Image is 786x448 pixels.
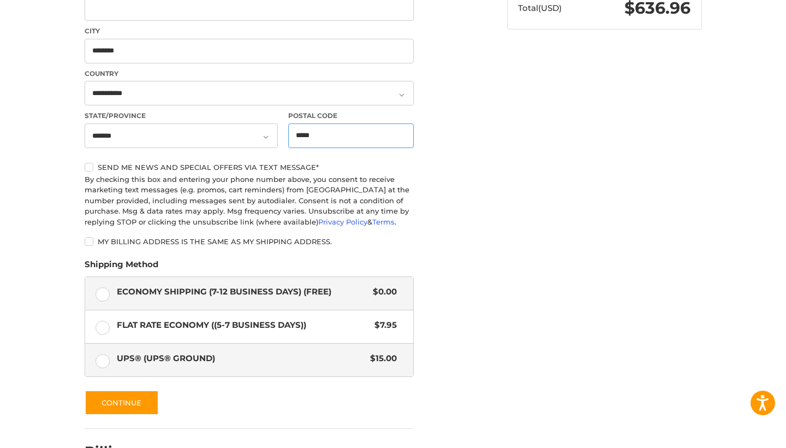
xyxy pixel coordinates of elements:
span: Economy Shipping (7-12 Business Days) (Free) [117,286,368,298]
span: UPS® (UPS® Ground) [117,352,365,365]
button: Continue [85,390,159,415]
legend: Shipping Method [85,258,158,276]
span: $0.00 [368,286,397,298]
span: Total (USD) [518,3,562,13]
span: $15.00 [365,352,397,365]
label: State/Province [85,111,278,121]
label: Send me news and special offers via text message* [85,163,414,172]
div: By checking this box and entering your phone number above, you consent to receive marketing text ... [85,174,414,228]
label: Country [85,69,414,79]
span: $7.95 [370,319,397,332]
label: Postal Code [288,111,414,121]
label: City [85,26,414,36]
span: Flat Rate Economy ((5-7 Business Days)) [117,319,370,332]
a: Privacy Policy [318,217,367,226]
a: Terms [372,217,395,226]
label: My billing address is the same as my shipping address. [85,237,414,246]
